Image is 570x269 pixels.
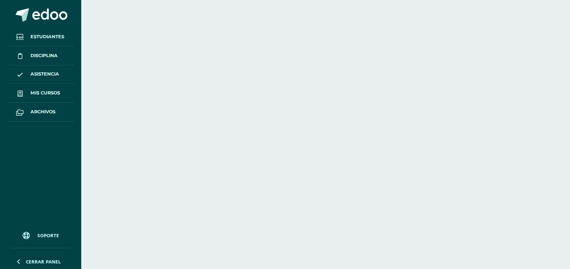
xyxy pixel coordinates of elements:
a: Estudiantes [7,28,74,47]
a: Disciplina [7,47,74,65]
a: Mis cursos [7,84,74,103]
span: Archivos [30,108,55,116]
span: Asistencia [30,70,59,78]
span: Mis cursos [30,89,60,97]
span: Soporte [37,232,59,239]
span: Cerrar panel [26,258,61,265]
a: Asistencia [7,65,74,84]
a: Soporte [11,223,70,246]
span: Estudiantes [30,33,64,41]
a: Archivos [7,103,74,122]
span: Disciplina [30,52,58,59]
